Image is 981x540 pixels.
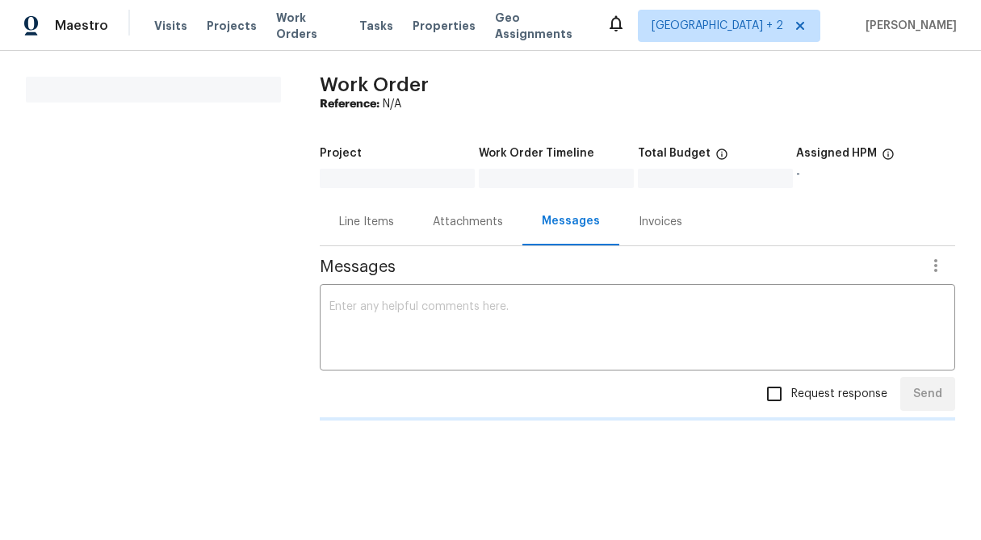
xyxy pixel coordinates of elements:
span: [PERSON_NAME] [859,18,957,34]
span: Visits [154,18,187,34]
div: Line Items [339,214,394,230]
span: Geo Assignments [495,10,587,42]
span: Maestro [55,18,108,34]
h5: Assigned HPM [796,148,877,159]
span: Work Order [320,75,429,94]
h5: Total Budget [638,148,711,159]
span: Projects [207,18,257,34]
h5: Work Order Timeline [479,148,594,159]
span: The hpm assigned to this work order. [882,148,895,169]
div: Invoices [639,214,682,230]
span: [GEOGRAPHIC_DATA] + 2 [652,18,783,34]
span: Work Orders [276,10,341,42]
div: Messages [542,213,600,229]
span: Tasks [359,20,393,31]
span: Messages [320,259,916,275]
span: The total cost of line items that have been proposed by Opendoor. This sum includes line items th... [715,148,728,169]
span: Properties [413,18,476,34]
div: Attachments [433,214,503,230]
div: N/A [320,96,955,112]
span: Request response [791,386,887,403]
b: Reference: [320,98,379,110]
div: - [796,169,955,180]
h5: Project [320,148,362,159]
